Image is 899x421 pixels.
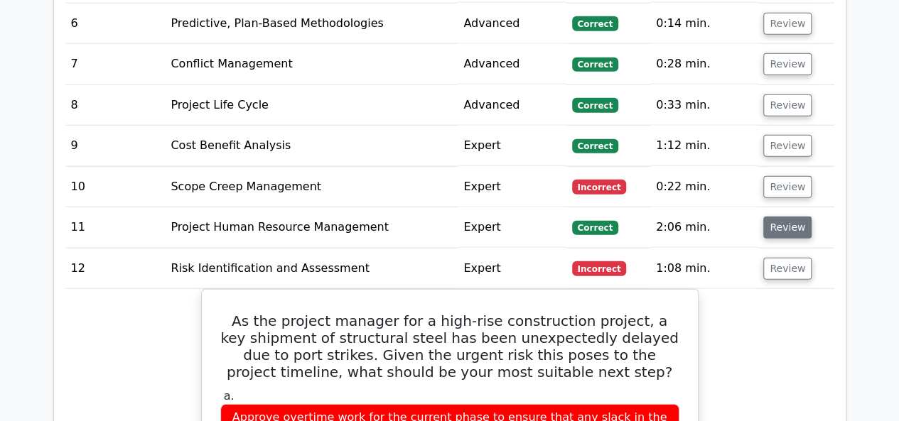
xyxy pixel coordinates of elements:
[165,44,458,84] td: Conflict Management
[65,248,166,289] td: 12
[572,221,618,235] span: Correct
[65,85,166,126] td: 8
[458,126,566,166] td: Expert
[458,248,566,289] td: Expert
[65,126,166,166] td: 9
[650,167,758,207] td: 0:22 min.
[650,126,758,166] td: 1:12 min.
[572,16,618,31] span: Correct
[165,248,458,289] td: Risk Identification and Assessment
[763,13,812,35] button: Review
[763,258,812,280] button: Review
[650,4,758,44] td: 0:14 min.
[65,4,166,44] td: 6
[165,126,458,166] td: Cost Benefit Analysis
[165,167,458,207] td: Scope Creep Management
[458,207,566,248] td: Expert
[572,58,618,72] span: Correct
[65,44,166,84] td: 7
[458,44,566,84] td: Advanced
[763,135,812,157] button: Review
[763,217,812,239] button: Review
[572,139,618,153] span: Correct
[650,207,758,248] td: 2:06 min.
[763,53,812,75] button: Review
[572,98,618,112] span: Correct
[763,94,812,116] button: Review
[458,4,566,44] td: Advanced
[165,4,458,44] td: Predictive, Plan-Based Methodologies
[165,207,458,248] td: Project Human Resource Management
[165,85,458,126] td: Project Life Cycle
[219,312,681,381] h5: As the project manager for a high-rise construction project, a key shipment of structural steel h...
[65,207,166,248] td: 11
[763,176,812,198] button: Review
[572,261,627,275] span: Incorrect
[65,167,166,207] td: 10
[650,248,758,289] td: 1:08 min.
[650,85,758,126] td: 0:33 min.
[224,389,235,403] span: a.
[572,180,627,194] span: Incorrect
[458,85,566,126] td: Advanced
[650,44,758,84] td: 0:28 min.
[458,167,566,207] td: Expert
